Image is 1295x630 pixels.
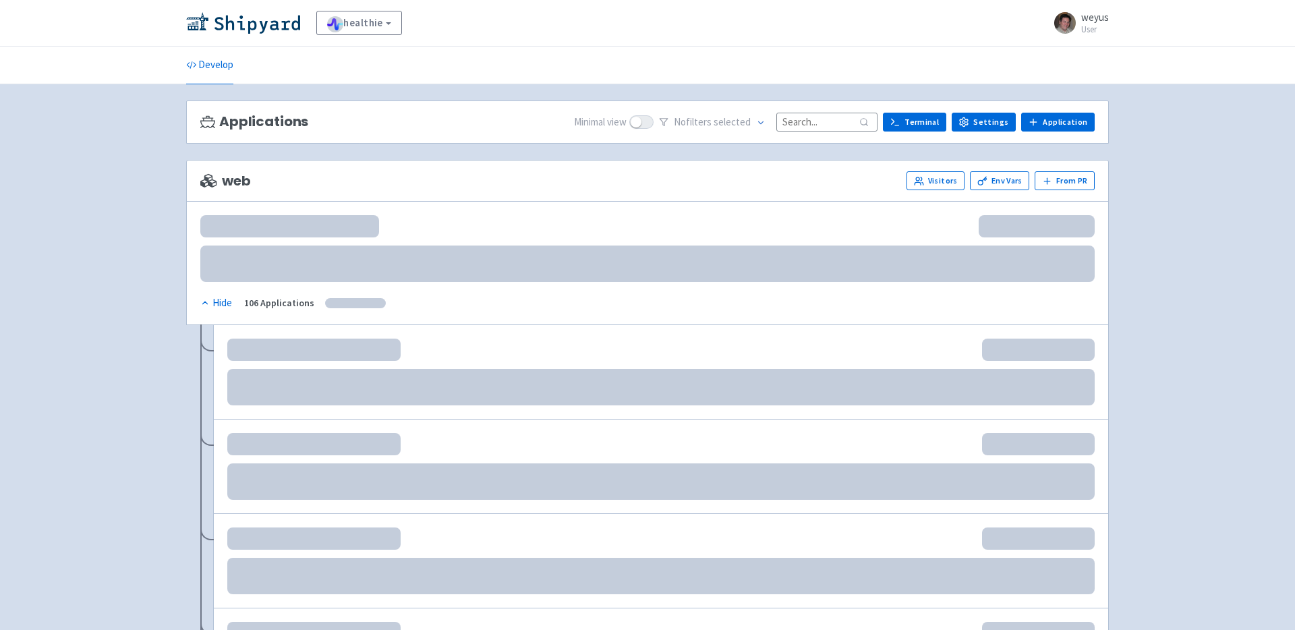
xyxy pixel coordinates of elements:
[674,115,751,130] span: No filter s
[1081,25,1109,34] small: User
[200,295,232,311] div: Hide
[200,173,250,189] span: web
[970,171,1029,190] a: Env Vars
[906,171,965,190] a: Visitors
[186,12,300,34] img: Shipyard logo
[714,115,751,128] span: selected
[1046,12,1109,34] a: weyus User
[952,113,1016,132] a: Settings
[1081,11,1109,24] span: weyus
[574,115,627,130] span: Minimal view
[200,114,308,130] h3: Applications
[200,295,233,311] button: Hide
[1021,113,1095,132] a: Application
[186,47,233,84] a: Develop
[244,295,314,311] div: 106 Applications
[316,11,402,35] a: healthie
[883,113,946,132] a: Terminal
[776,113,877,131] input: Search...
[1035,171,1095,190] button: From PR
